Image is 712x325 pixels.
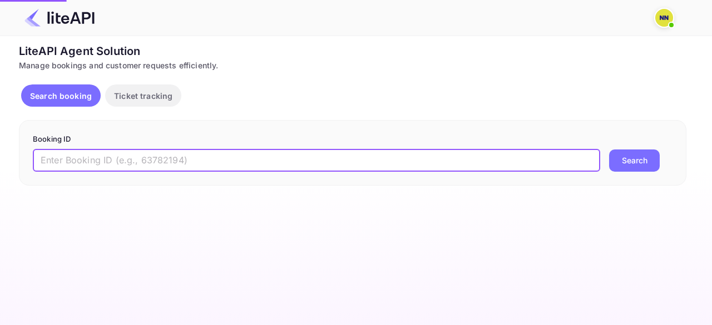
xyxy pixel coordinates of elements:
p: Ticket tracking [114,90,172,102]
div: Manage bookings and customer requests efficiently. [19,59,686,71]
p: Booking ID [33,134,673,145]
img: N/A N/A [655,9,673,27]
div: LiteAPI Agent Solution [19,43,686,59]
img: LiteAPI Logo [24,9,95,27]
button: Search [609,149,660,172]
input: Enter Booking ID (e.g., 63782194) [33,149,600,172]
p: Search booking [30,90,92,102]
